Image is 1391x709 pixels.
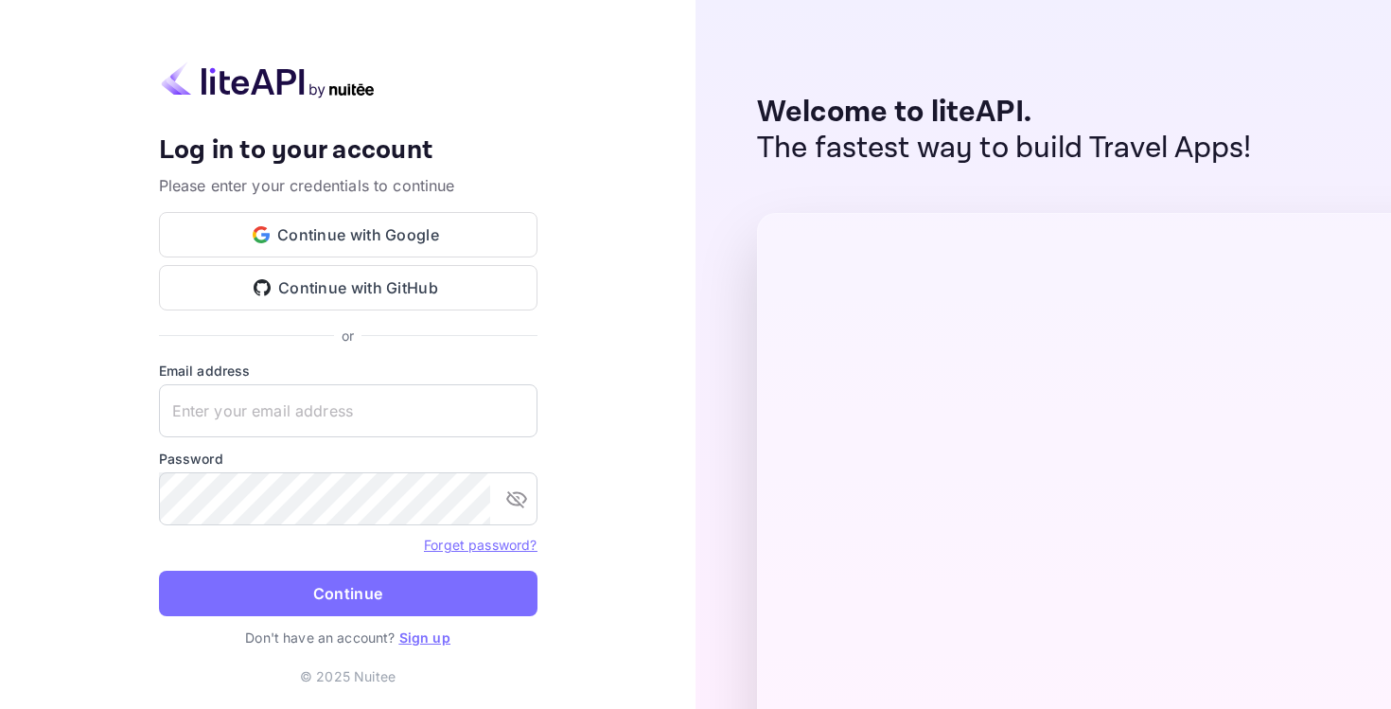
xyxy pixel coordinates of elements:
label: Password [159,449,537,469]
label: Email address [159,361,537,381]
a: Forget password? [424,535,537,554]
a: Sign up [399,629,450,646]
button: Continue with Google [159,212,537,257]
p: Don't have an account? [159,628,537,647]
button: toggle password visibility [498,480,536,518]
p: © 2025 Nuitee [300,666,396,686]
p: or [342,326,354,346]
input: Enter your email address [159,384,537,437]
p: Please enter your credentials to continue [159,174,537,197]
a: Forget password? [424,537,537,553]
p: The fastest way to build Travel Apps! [757,131,1252,167]
img: liteapi [159,62,377,98]
p: Welcome to liteAPI. [757,95,1252,131]
button: Continue with GitHub [159,265,537,310]
h4: Log in to your account [159,134,537,168]
button: Continue [159,571,537,616]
